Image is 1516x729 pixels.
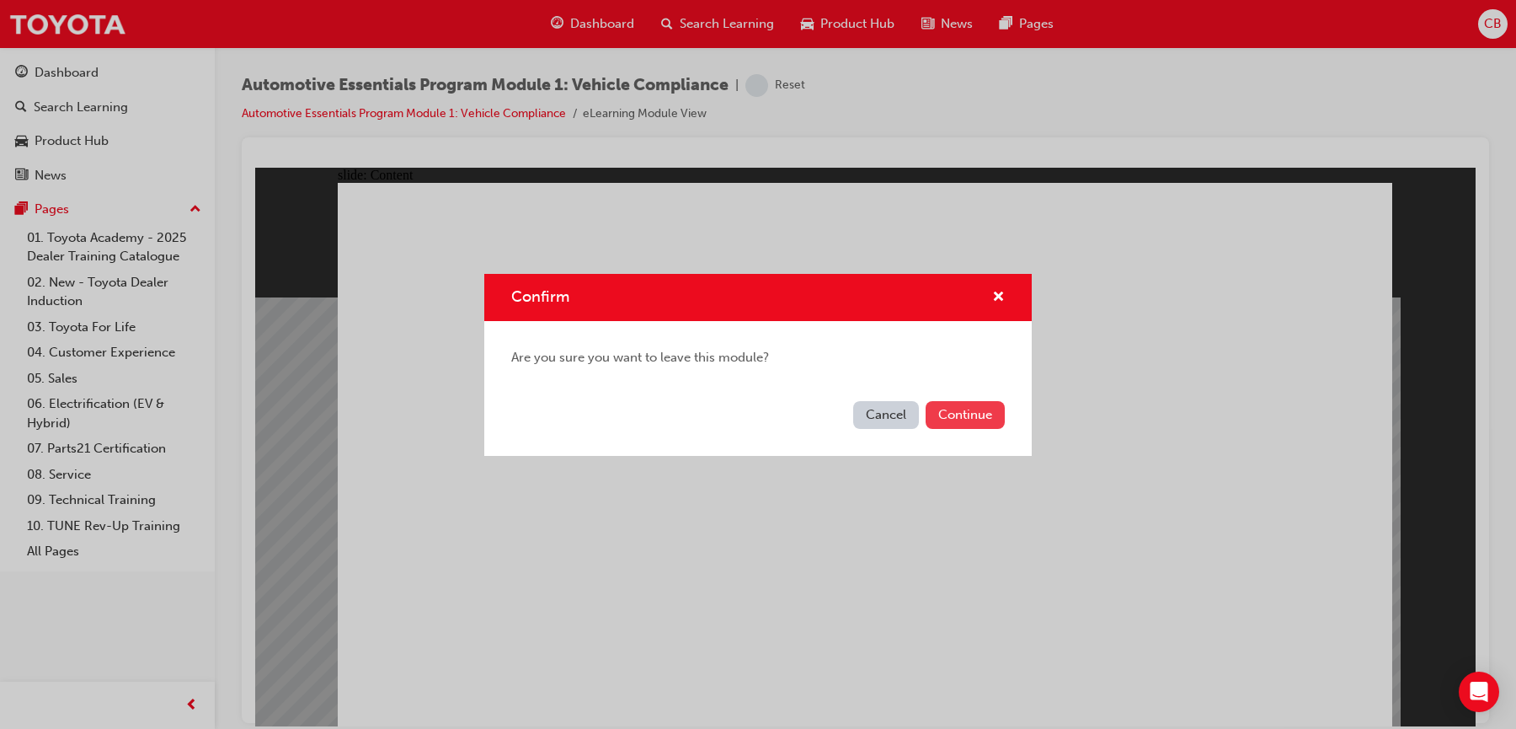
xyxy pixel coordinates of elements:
[511,287,569,306] span: Confirm
[1459,672,1499,712] div: Open Intercom Messenger
[926,401,1005,429] button: Continue
[853,401,919,429] button: Cancel
[484,321,1032,394] div: Are you sure you want to leave this module?
[484,274,1032,456] div: Confirm
[992,291,1005,306] span: cross-icon
[992,287,1005,308] button: cross-icon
